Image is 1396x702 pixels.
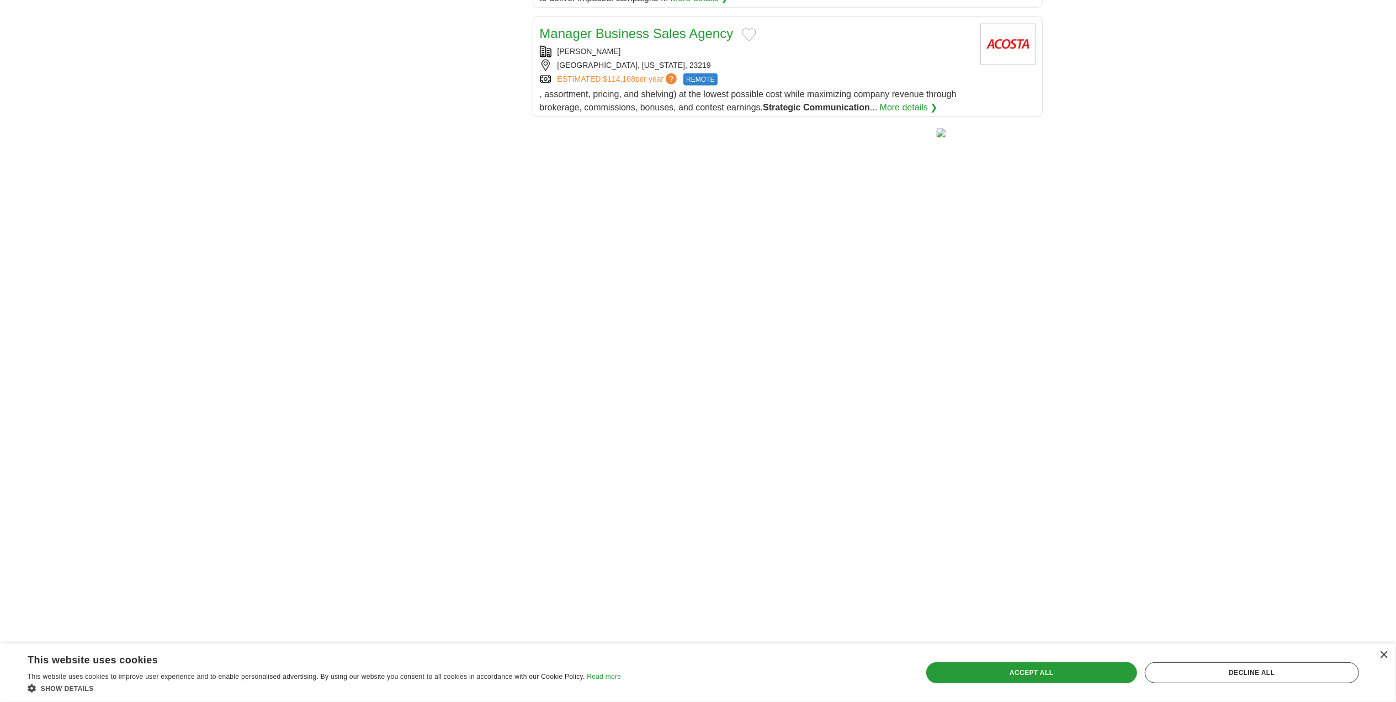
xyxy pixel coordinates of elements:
[587,673,621,680] a: Read more, opens a new window
[540,26,734,41] a: Manager Business Sales Agency
[28,683,621,694] div: Show details
[742,28,756,41] button: Add to favorite jobs
[803,103,870,112] strong: Communication
[540,89,957,112] span: , assortment, pricing, and shelving) at the lowest possible cost while maximizing company revenue...
[540,60,972,71] div: [GEOGRAPHIC_DATA], [US_STATE], 23219
[980,24,1036,65] img: Acosta Sales & Marketing logo
[937,129,950,142] img: productIconColored.f2433d9a.svg
[603,75,635,83] span: $114,168
[1145,662,1359,683] div: Decline all
[763,103,800,112] strong: Strategic
[683,73,717,86] span: REMOTE
[880,101,938,114] a: More details ❯
[666,73,677,84] span: ?
[28,650,593,667] div: This website uses cookies
[558,73,680,86] a: ESTIMATED:$114,168per year?
[28,673,585,680] span: This website uses cookies to improve user experience and to enable personalised advertising. By u...
[926,662,1137,683] div: Accept all
[1379,651,1388,660] div: Close
[558,47,621,56] a: [PERSON_NAME]
[41,685,94,693] span: Show details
